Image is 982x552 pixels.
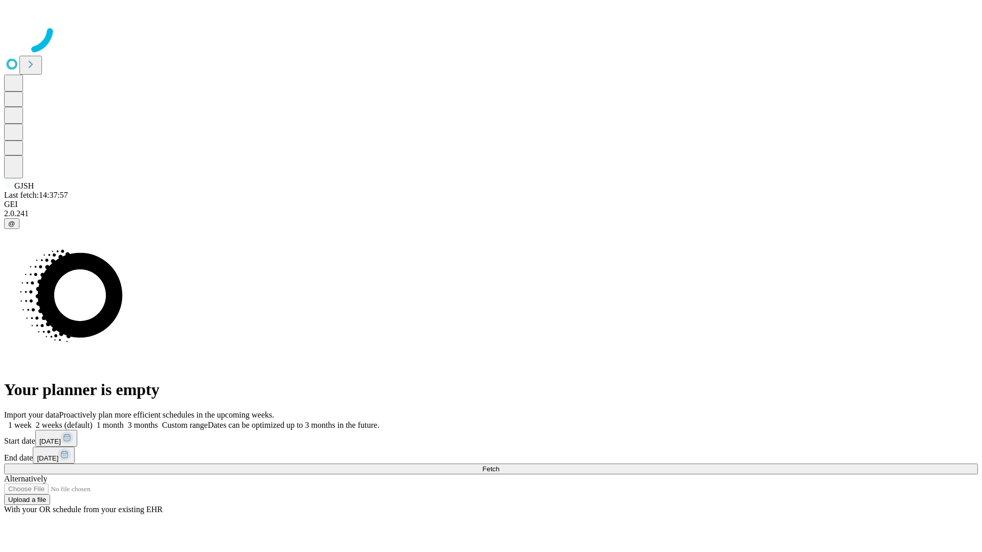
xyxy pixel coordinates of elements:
[4,200,978,209] div: GEI
[4,447,978,464] div: End date
[4,218,19,229] button: @
[162,421,208,429] span: Custom range
[4,410,59,419] span: Import your data
[482,465,499,473] span: Fetch
[128,421,158,429] span: 3 months
[4,209,978,218] div: 2.0.241
[4,494,50,505] button: Upload a file
[39,438,61,445] span: [DATE]
[36,421,93,429] span: 2 weeks (default)
[14,181,34,190] span: GJSH
[59,410,274,419] span: Proactively plan more efficient schedules in the upcoming weeks.
[4,464,978,474] button: Fetch
[208,421,379,429] span: Dates can be optimized up to 3 months in the future.
[4,505,163,514] span: With your OR schedule from your existing EHR
[4,430,978,447] div: Start date
[8,220,15,227] span: @
[4,191,68,199] span: Last fetch: 14:37:57
[37,454,58,462] span: [DATE]
[97,421,124,429] span: 1 month
[8,421,32,429] span: 1 week
[35,430,77,447] button: [DATE]
[4,380,978,399] h1: Your planner is empty
[4,474,47,483] span: Alternatively
[33,447,75,464] button: [DATE]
